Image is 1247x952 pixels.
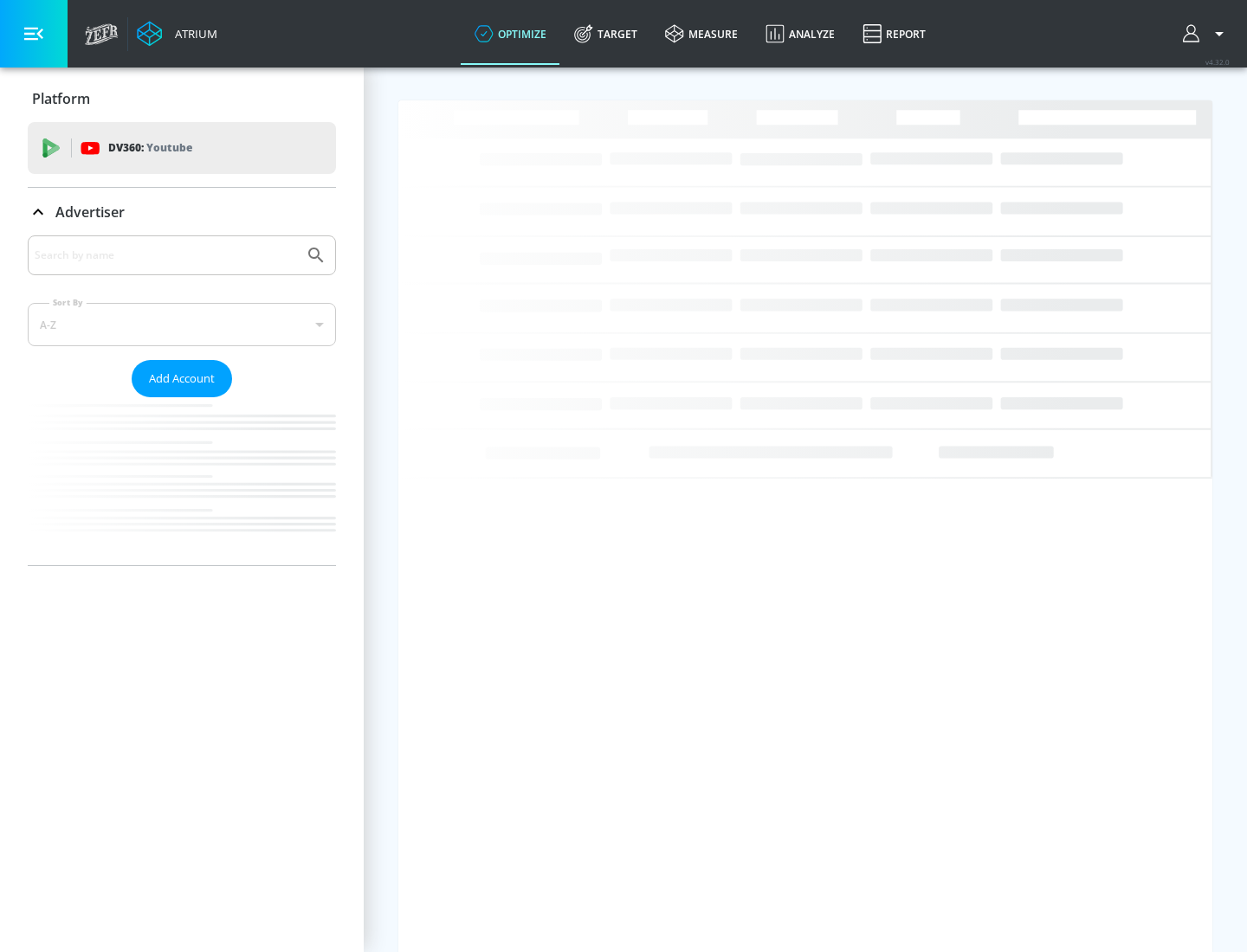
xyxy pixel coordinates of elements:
span: v 4.32.0 [1205,57,1230,67]
div: A-Z [28,303,336,346]
a: measure [651,3,752,65]
nav: list of Advertiser [28,397,336,565]
div: Platform [28,74,336,123]
p: Platform [32,89,90,108]
input: Search by name [35,244,297,267]
a: Target [560,3,651,65]
a: Atrium [137,21,217,47]
div: Advertiser [28,188,336,236]
span: Add Account [149,369,215,389]
button: Add Account [132,360,232,397]
div: Advertiser [28,235,336,565]
div: Atrium [168,26,217,42]
p: Advertiser [55,203,125,222]
a: optimize [461,3,560,65]
a: Report [849,3,940,65]
label: Sort By [49,297,87,308]
p: DV360: [108,138,192,158]
p: Youtube [146,138,192,157]
div: DV360: Youtube [28,122,336,174]
a: Analyze [752,3,849,65]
